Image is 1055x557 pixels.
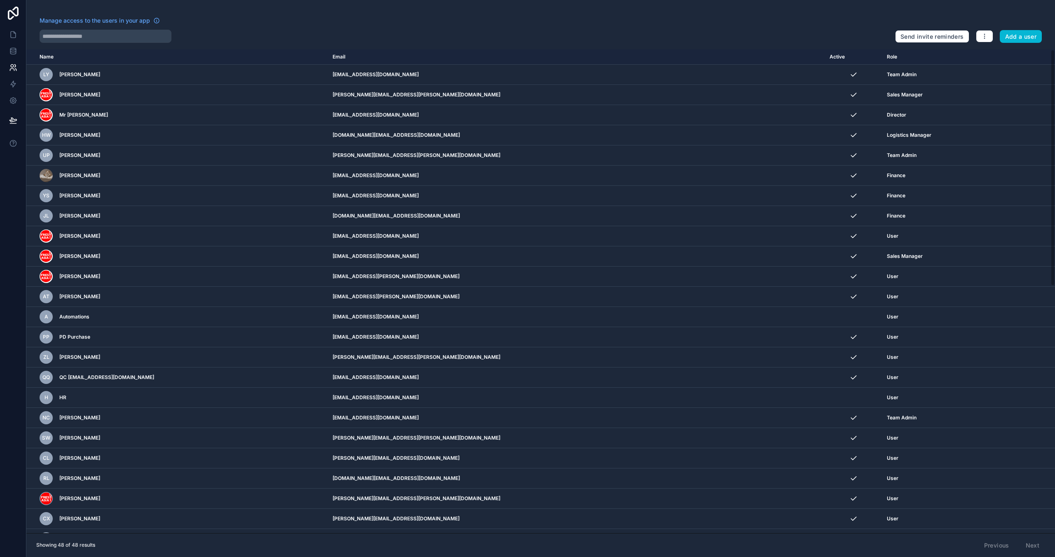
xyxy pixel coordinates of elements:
span: Finance [887,213,905,219]
span: Qq [42,374,50,381]
span: H [45,394,48,401]
span: [PERSON_NAME] [59,354,100,360]
span: NC [42,414,50,421]
span: User [887,293,898,300]
span: QC [EMAIL_ADDRESS][DOMAIN_NAME] [59,374,154,381]
span: ZL [43,354,49,360]
span: User [887,455,898,461]
td: [PERSON_NAME][EMAIL_ADDRESS][PERSON_NAME][DOMAIN_NAME] [328,145,825,166]
span: [PERSON_NAME] [59,91,100,98]
span: [PERSON_NAME] [59,414,100,421]
span: [PERSON_NAME] [59,455,100,461]
span: [PERSON_NAME] [59,293,100,300]
span: Automations [59,314,89,320]
span: User [887,273,898,280]
span: A [45,314,48,320]
td: [PERSON_NAME][EMAIL_ADDRESS][PERSON_NAME][DOMAIN_NAME] [328,489,825,509]
td: [EMAIL_ADDRESS][DOMAIN_NAME] [328,307,825,327]
span: [PERSON_NAME] [59,273,100,280]
td: [EMAIL_ADDRESS][DOMAIN_NAME] [328,367,825,388]
span: [PERSON_NAME] [59,213,100,219]
span: [PERSON_NAME] [59,132,100,138]
td: [PERSON_NAME][EMAIL_ADDRESS][PERSON_NAME][DOMAIN_NAME] [328,428,825,448]
span: LY [43,71,49,78]
span: Finance [887,192,905,199]
button: Send invite reminders [895,30,969,43]
td: [EMAIL_ADDRESS][DOMAIN_NAME] [328,166,825,186]
span: User [887,435,898,441]
span: [PERSON_NAME] [59,435,100,441]
a: Manage access to the users in your app [40,16,160,25]
span: [PERSON_NAME] [59,515,100,522]
td: [EMAIL_ADDRESS][DOMAIN_NAME] [328,327,825,347]
td: [EMAIL_ADDRESS][PERSON_NAME][DOMAIN_NAME] [328,287,825,307]
span: User [887,233,898,239]
span: [PERSON_NAME] [59,152,100,159]
span: JL [43,213,49,219]
td: [EMAIL_ADDRESS][DOMAIN_NAME] [328,105,825,125]
span: CL [43,455,49,461]
th: Role [882,49,1014,65]
td: [EMAIL_ADDRESS][DOMAIN_NAME] [328,408,825,428]
th: Email [328,49,825,65]
td: [PERSON_NAME][EMAIL_ADDRESS][DOMAIN_NAME] [328,448,825,468]
span: [PERSON_NAME] [59,475,100,482]
span: Showing 48 of 48 results [36,542,95,548]
td: [DOMAIN_NAME][EMAIL_ADDRESS][DOMAIN_NAME] [328,125,825,145]
td: [EMAIL_ADDRESS][PERSON_NAME][DOMAIN_NAME] [328,267,825,287]
td: [EMAIL_ADDRESS][DOMAIN_NAME] [328,388,825,408]
span: [PERSON_NAME] [59,495,100,502]
span: SW [42,435,50,441]
span: Team Admin [887,414,917,421]
span: Mr [PERSON_NAME] [59,112,108,118]
td: [DOMAIN_NAME][EMAIL_ADDRESS][DOMAIN_NAME] [328,206,825,226]
span: CX [43,515,50,522]
th: Active [825,49,882,65]
td: [EMAIL_ADDRESS][DOMAIN_NAME] [328,226,825,246]
td: [PERSON_NAME][EMAIL_ADDRESS][DOMAIN_NAME] [328,509,825,529]
span: Team Admin [887,152,917,159]
span: User [887,334,898,340]
span: User [887,394,898,401]
div: scrollable content [26,49,1055,533]
span: PD Purchase [59,334,90,340]
span: HW [42,132,51,138]
span: Team Admin [887,71,917,78]
span: Sales Manager [887,253,923,260]
span: HR [59,394,66,401]
span: [PERSON_NAME] [59,192,100,199]
span: PP [43,334,49,340]
td: [EMAIL_ADDRESS][DOMAIN_NAME] [328,246,825,267]
td: [PERSON_NAME][EMAIL_ADDRESS][PERSON_NAME][DOMAIN_NAME] [328,85,825,105]
span: User [887,314,898,320]
span: [PERSON_NAME] [59,233,100,239]
td: [EMAIL_ADDRESS][DOMAIN_NAME] [328,65,825,85]
td: [PERSON_NAME][EMAIL_ADDRESS][PERSON_NAME][DOMAIN_NAME] [328,347,825,367]
span: Logistics Manager [887,132,931,138]
td: [EMAIL_ADDRESS][DOMAIN_NAME] [328,186,825,206]
span: AT [43,293,49,300]
span: [PERSON_NAME] [59,71,100,78]
button: Add a user [1000,30,1042,43]
span: Manage access to the users in your app [40,16,150,25]
span: YS [43,192,49,199]
td: [EMAIL_ADDRESS][DOMAIN_NAME] [328,529,825,549]
span: [PERSON_NAME] [59,253,100,260]
span: UP [43,152,50,159]
span: RL [43,475,49,482]
span: User [887,374,898,381]
td: [DOMAIN_NAME][EMAIL_ADDRESS][DOMAIN_NAME] [328,468,825,489]
span: User [887,495,898,502]
span: User [887,354,898,360]
span: Director [887,112,906,118]
span: User [887,475,898,482]
span: User [887,515,898,522]
span: Finance [887,172,905,179]
span: Sales Manager [887,91,923,98]
th: Name [26,49,328,65]
span: [PERSON_NAME] [59,172,100,179]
